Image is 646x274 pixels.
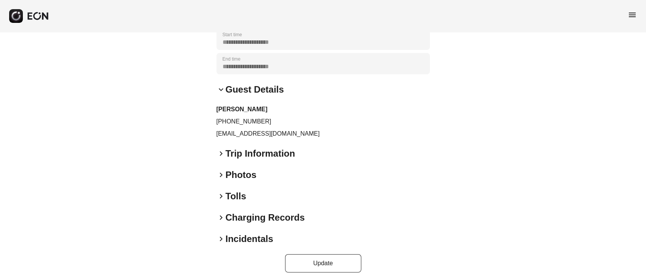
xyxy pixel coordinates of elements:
h2: Trip Information [226,147,295,160]
h3: [PERSON_NAME] [216,105,430,114]
span: keyboard_arrow_right [216,192,226,201]
span: keyboard_arrow_right [216,234,226,244]
span: keyboard_arrow_right [216,170,226,179]
h2: Photos [226,169,256,181]
span: menu [628,10,637,19]
button: Update [285,254,361,272]
span: keyboard_arrow_down [216,85,226,94]
p: [EMAIL_ADDRESS][DOMAIN_NAME] [216,129,430,138]
p: [PHONE_NUMBER] [216,117,430,126]
span: keyboard_arrow_right [216,213,226,222]
span: keyboard_arrow_right [216,149,226,158]
h2: Charging Records [226,212,305,224]
h2: Tolls [226,190,246,202]
h2: Guest Details [226,83,284,96]
h2: Incidentals [226,233,273,245]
